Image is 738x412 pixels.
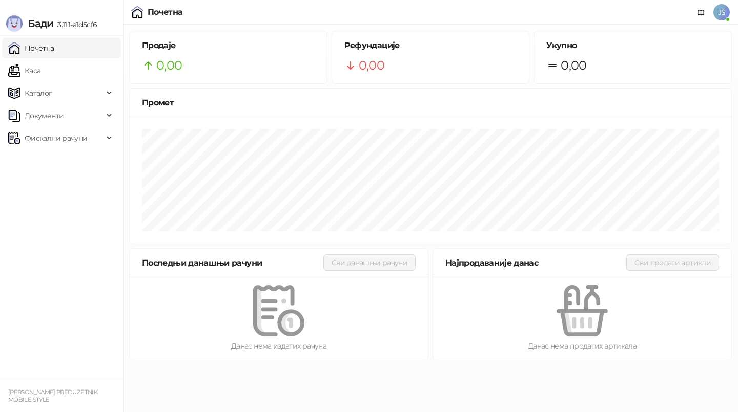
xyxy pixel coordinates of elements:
span: 0,00 [561,56,586,75]
img: Logo [6,15,23,32]
span: Документи [25,105,64,126]
h5: Укупно [546,39,719,52]
div: Данас нема продатих артикала [449,340,715,352]
a: Документација [693,4,709,20]
h5: Рефундације [344,39,517,52]
h5: Продаје [142,39,315,52]
span: Каталог [25,83,52,103]
div: Данас нема издатих рачуна [146,340,412,352]
a: Почетна [8,38,54,58]
span: Фискални рачуни [25,128,87,148]
div: Почетна [148,8,183,16]
a: Каса [8,60,40,81]
div: Промет [142,96,719,109]
div: Најпродаваније данас [445,256,626,269]
div: Последњи данашњи рачуни [142,256,323,269]
span: 0,00 [156,56,182,75]
span: 3.11.1-a1d5cf6 [53,20,97,29]
button: Сви данашњи рачуни [323,254,416,271]
span: JŠ [713,4,730,20]
small: [PERSON_NAME] PREDUZETNIK MOBILE STYLE [8,388,97,403]
button: Сви продати артикли [626,254,719,271]
span: Бади [28,17,53,30]
span: 0,00 [359,56,384,75]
